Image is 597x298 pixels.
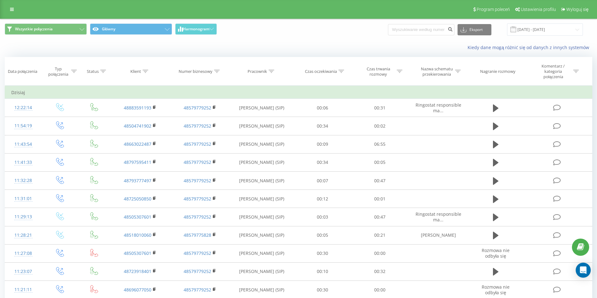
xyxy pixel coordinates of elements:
a: 48579779252 [184,105,211,111]
td: [PERSON_NAME] (SIP) [230,208,294,226]
a: Kiedy dane mogą różnić się od danych z innych systemów [468,44,592,50]
div: 12:22:14 [11,102,35,114]
a: 48793777497 [124,178,151,184]
td: 00:10 [294,262,351,280]
div: Typ połączenia [47,66,69,77]
td: 00:02 [351,117,409,135]
div: Czas trwania rozmowy [362,66,395,77]
div: Klient [130,69,141,74]
span: Rozmowa nie odbyła się [482,247,510,259]
td: [PERSON_NAME] (SIP) [230,99,294,117]
td: 00:47 [351,172,409,190]
div: 11:21:11 [11,284,35,296]
a: 48579779252 [184,178,211,184]
a: 48504741902 [124,123,151,129]
a: 48663022487 [124,141,151,147]
button: Główny [90,23,172,35]
a: 48579779252 [184,214,211,220]
a: 48579779252 [184,268,211,274]
div: 11:31:01 [11,193,35,205]
a: 48579779252 [184,196,211,202]
button: Wszystkie połączenia [5,23,87,35]
a: 48723918401 [124,268,151,274]
span: Harmonogram [183,27,209,31]
td: [PERSON_NAME] (SIP) [230,117,294,135]
td: 00:31 [351,99,409,117]
td: [PERSON_NAME] (SIP) [230,190,294,208]
div: Data połączenia [8,69,37,74]
td: [PERSON_NAME] (SIP) [230,244,294,262]
td: 00:07 [294,172,351,190]
div: Czas oczekiwania [305,69,337,74]
a: 48725050850 [124,196,151,202]
td: [PERSON_NAME] (SIP) [230,172,294,190]
div: 11:23:07 [11,265,35,278]
td: 00:30 [294,244,351,262]
div: Status [87,69,99,74]
div: 11:41:33 [11,156,35,169]
td: 00:34 [294,153,351,171]
div: 11:29:13 [11,211,35,223]
td: [PERSON_NAME] (SIP) [230,153,294,171]
td: Dzisiaj [5,86,592,99]
td: [PERSON_NAME] [408,226,468,244]
td: 00:03 [294,208,351,226]
a: 48579779252 [184,287,211,293]
td: 00:01 [351,190,409,208]
a: 48579779252 [184,250,211,256]
div: 11:43:54 [11,138,35,150]
a: 48797595411 [124,159,151,165]
div: Numer biznesowy [179,69,212,74]
a: 48505307601 [124,250,151,256]
td: 00:00 [351,244,409,262]
div: Komentarz / kategoria połączenia [535,63,572,79]
td: 00:21 [351,226,409,244]
div: Open Intercom Messenger [576,263,591,278]
div: 11:54:19 [11,120,35,132]
span: Program poleceń [477,7,510,12]
div: 11:28:21 [11,229,35,241]
td: 00:32 [351,262,409,280]
td: 00:47 [351,208,409,226]
td: [PERSON_NAME] (SIP) [230,226,294,244]
td: 00:12 [294,190,351,208]
td: 00:34 [294,117,351,135]
a: 48696077050 [124,287,151,293]
span: Wyloguj się [566,7,589,12]
td: [PERSON_NAME] (SIP) [230,262,294,280]
div: Nagranie rozmowy [480,69,516,74]
span: Wszystkie połączenia [15,27,53,32]
div: 11:27:08 [11,247,35,260]
td: 00:06 [294,99,351,117]
td: 06:55 [351,135,409,153]
td: 00:09 [294,135,351,153]
button: Harmonogram [175,23,217,35]
span: Ustawienia profilu [521,7,556,12]
span: Rozmowa nie odbyła się [482,284,510,295]
div: Nazwa schematu przekierowania [420,66,453,77]
a: 48579779252 [184,123,211,129]
td: 00:05 [294,226,351,244]
input: Wyszukiwanie według numeru [388,24,454,35]
a: 48579779252 [184,141,211,147]
div: 11:32:28 [11,174,35,187]
div: Pracownik [248,69,267,74]
td: [PERSON_NAME] (SIP) [230,135,294,153]
a: 48505307601 [124,214,151,220]
td: 00:05 [351,153,409,171]
a: 48883591193 [124,105,151,111]
a: 48579779252 [184,159,211,165]
a: 48518010060 [124,232,151,238]
span: Ringostat responsible ma... [416,211,461,223]
button: Eksport [458,24,491,35]
a: 48579775828 [184,232,211,238]
span: Ringostat responsible ma... [416,102,461,114]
